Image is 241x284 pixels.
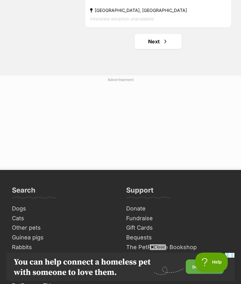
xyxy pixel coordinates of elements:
h3: Support [126,186,153,198]
div: [GEOGRAPHIC_DATA], [GEOGRAPHIC_DATA] [90,6,226,14]
a: Next page [135,34,182,49]
iframe: Help Scout Beacon - Open [195,253,228,271]
span: Close [149,244,166,250]
a: Gift Cards [124,223,232,233]
iframe: Advertisement [6,253,235,281]
h3: Search [12,186,35,198]
a: Guinea pigs [9,233,117,243]
a: Cats [9,214,117,223]
nav: Pagination [85,34,232,49]
a: The PetRescue Bookshop [124,243,232,252]
a: Bequests [124,233,232,243]
a: Donate [124,204,232,214]
span: Interstate adoption unavailable [90,16,154,21]
a: Other pets [9,223,117,233]
a: Fundraise [124,214,232,223]
iframe: Advertisement [6,85,235,164]
a: Dogs [9,204,117,214]
a: Rabbits [9,243,117,252]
